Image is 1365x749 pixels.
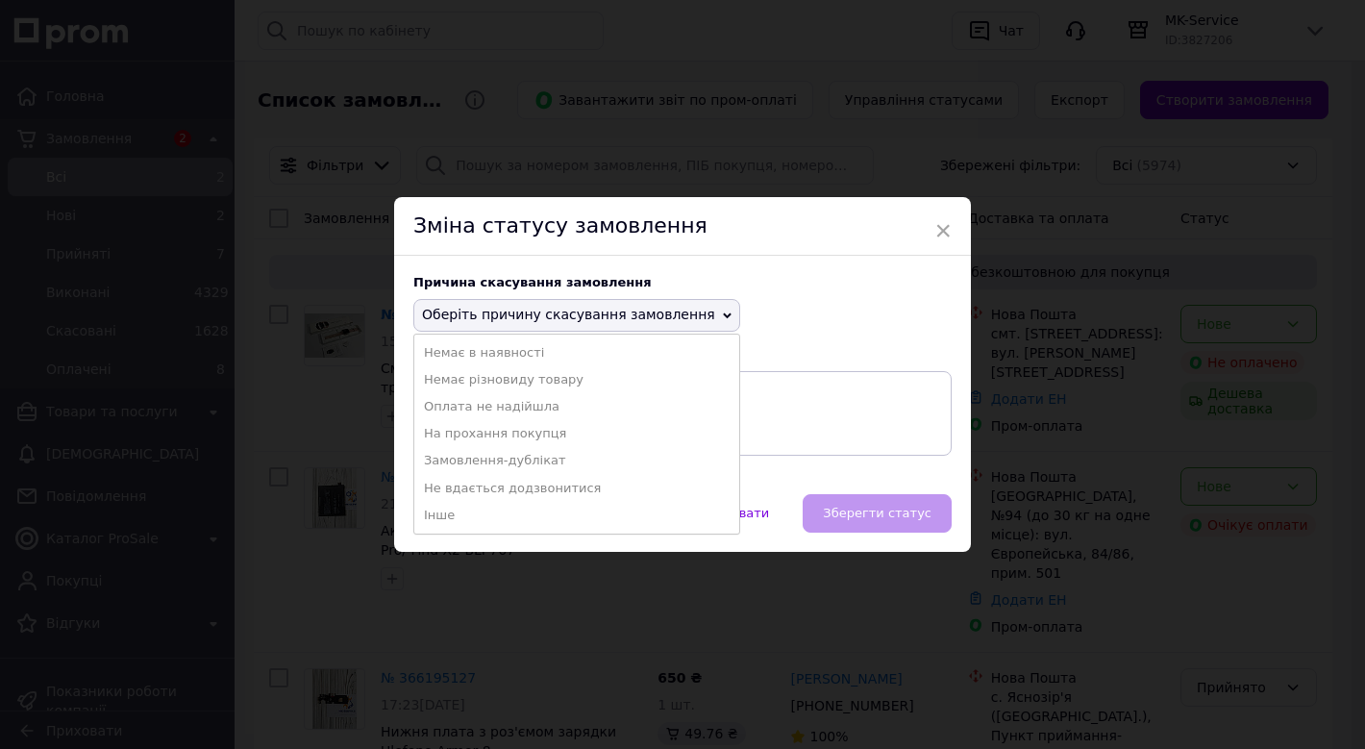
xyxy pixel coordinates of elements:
[414,420,739,447] li: На прохання покупця
[414,366,739,393] li: Немає різновиду товару
[414,393,739,420] li: Оплата не надійшла
[414,475,739,502] li: Не вдається додзвонитися
[413,275,952,289] div: Причина скасування замовлення
[414,447,739,474] li: Замовлення-дублікат
[414,339,739,366] li: Немає в наявності
[414,502,739,529] li: Інше
[394,197,971,256] div: Зміна статусу замовлення
[422,307,715,322] span: Оберіть причину скасування замовлення
[934,214,952,247] span: ×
